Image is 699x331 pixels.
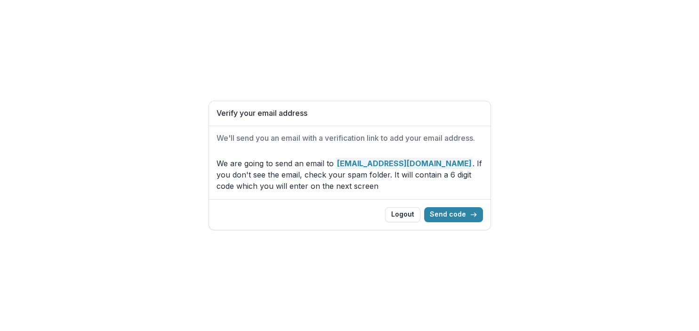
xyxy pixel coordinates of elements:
h1: Verify your email address [217,109,483,118]
p: We are going to send an email to . If you don't see the email, check your spam folder. It will co... [217,158,483,192]
h2: We'll send you an email with a verification link to add your email address. [217,134,483,143]
button: Logout [385,207,420,222]
strong: [EMAIL_ADDRESS][DOMAIN_NAME] [336,158,473,169]
button: Send code [424,207,483,222]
